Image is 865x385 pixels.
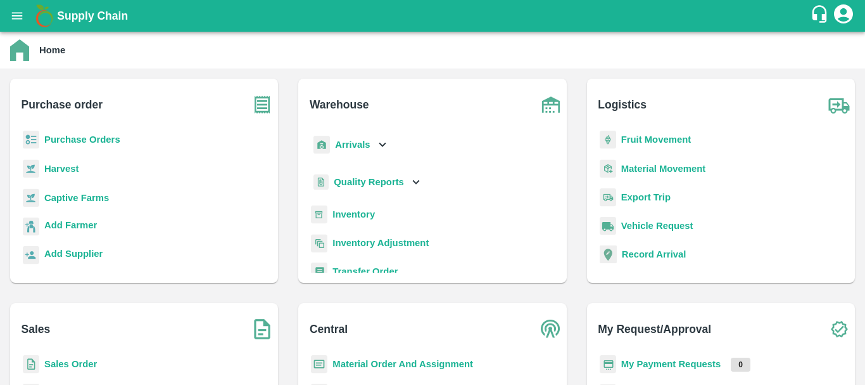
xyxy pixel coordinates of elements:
[535,313,567,345] img: central
[311,131,389,159] div: Arrivals
[600,131,616,149] img: fruit
[600,355,616,374] img: payment
[311,355,327,374] img: centralMaterial
[44,164,79,174] a: Harvest
[311,263,327,281] img: whTransfer
[44,218,97,235] a: Add Farmer
[23,159,39,178] img: harvest
[311,206,327,224] img: whInventory
[57,7,810,25] a: Supply Chain
[44,249,103,259] b: Add Supplier
[621,134,691,145] a: Fruit Movement
[44,220,97,230] b: Add Farmer
[311,234,327,252] img: inventory
[310,96,369,114] b: Warehouse
[44,193,109,203] a: Captive Farms
[810,4,832,27] div: customer-support
[310,320,348,338] b: Central
[23,131,39,149] img: reciept
[44,359,97,369] a: Sales Order
[57,10,128,22] b: Supply Chain
[600,159,616,178] img: material
[823,313,855,345] img: check
[621,164,706,174] a: Material Movement
[246,313,278,345] img: soSales
[44,134,120,145] a: Purchase Orders
[246,89,278,121] img: purchase
[598,320,711,338] b: My Request/Approval
[39,45,65,55] b: Home
[334,177,404,187] b: Quality Reports
[311,169,423,195] div: Quality Reports
[832,3,855,29] div: account of current user
[10,39,29,61] img: home
[332,359,473,369] a: Material Order And Assignment
[621,359,721,369] a: My Payment Requests
[22,96,103,114] b: Purchase order
[32,3,57,29] img: logo
[22,320,51,338] b: Sales
[332,266,398,277] a: Transfer Order
[600,245,617,263] img: recordArrival
[3,1,32,30] button: open drawer
[535,89,567,121] img: warehouse
[621,221,693,231] a: Vehicle Request
[23,246,39,264] img: supplier
[332,238,429,248] a: Inventory Adjustment
[600,217,616,235] img: vehicle
[44,247,103,264] a: Add Supplier
[23,355,39,374] img: sales
[335,140,370,150] b: Arrivals
[598,96,647,114] b: Logistics
[23,188,39,207] img: harvest
[332,209,375,219] a: Inventory
[823,89,855,121] img: truck
[600,188,616,207] img: delivery
[23,218,39,236] img: farmer
[313,136,330,154] img: whArrival
[621,192,671,202] a: Export Trip
[622,249,686,259] a: Record Arrival
[731,358,750,372] p: 0
[313,174,329,190] img: qualityReport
